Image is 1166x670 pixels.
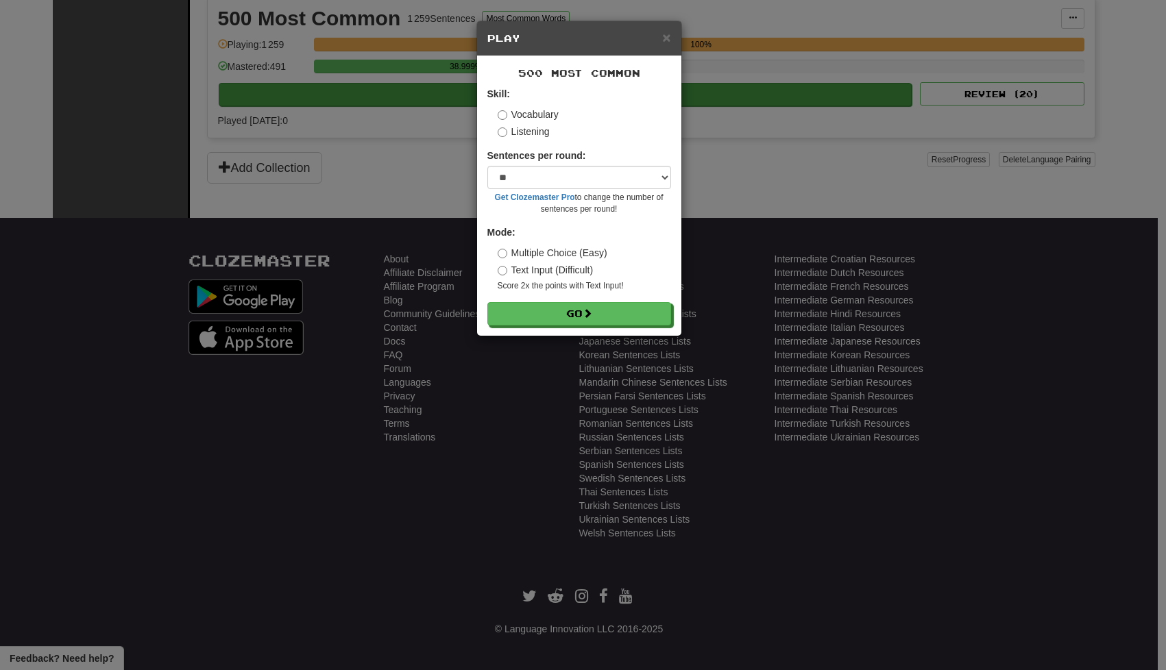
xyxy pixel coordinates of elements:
[487,227,515,238] strong: Mode:
[495,193,575,202] a: Get Clozemaster Pro
[498,110,507,120] input: Vocabulary
[487,302,671,325] button: Go
[662,30,670,45] button: Close
[498,266,507,275] input: Text Input (Difficult)
[487,149,586,162] label: Sentences per round:
[498,249,507,258] input: Multiple Choice (Easy)
[487,192,671,215] small: to change the number of sentences per round!
[498,125,550,138] label: Listening
[498,108,559,121] label: Vocabulary
[498,127,507,137] input: Listening
[518,67,640,79] span: 500 Most Common
[498,280,671,292] small: Score 2x the points with Text Input !
[662,29,670,45] span: ×
[498,246,607,260] label: Multiple Choice (Easy)
[487,32,671,45] h5: Play
[498,263,594,277] label: Text Input (Difficult)
[487,88,510,99] strong: Skill:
